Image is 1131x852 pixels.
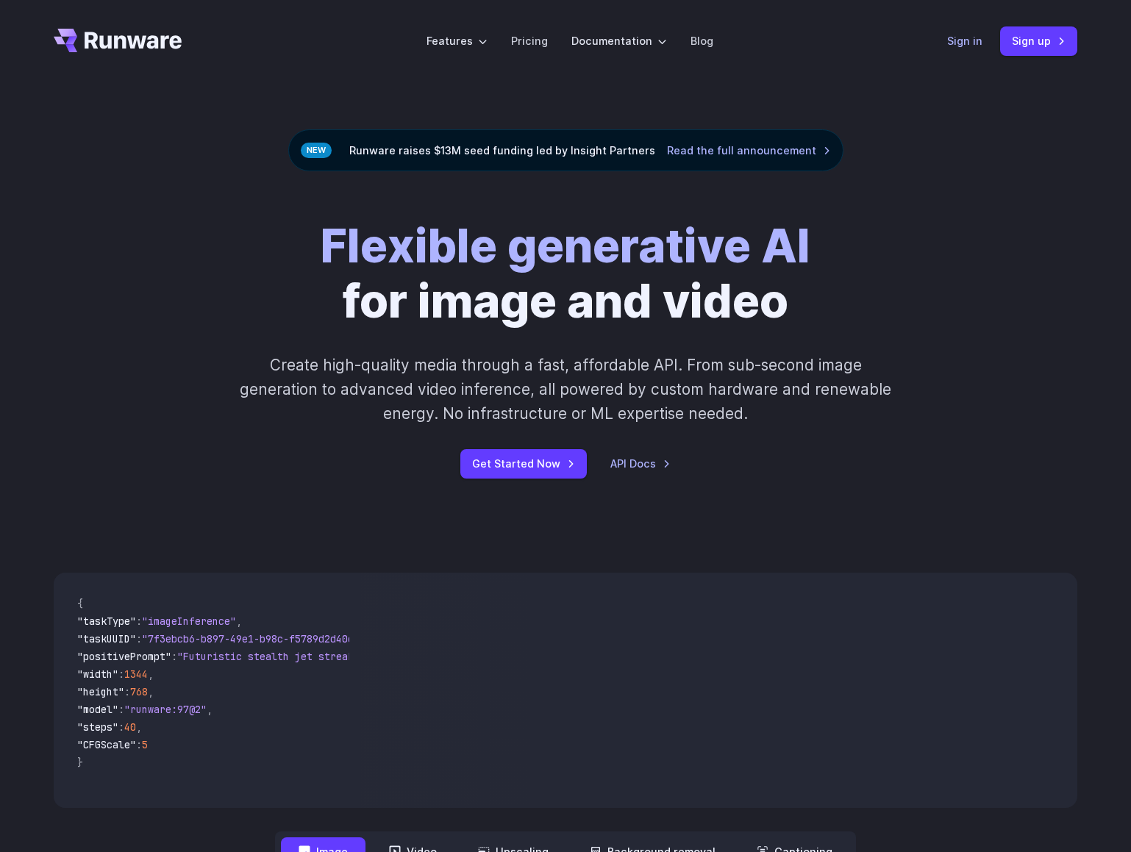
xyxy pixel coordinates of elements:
a: Sign in [947,32,982,49]
span: 5 [142,738,148,751]
span: "height" [77,685,124,698]
a: Pricing [511,32,548,49]
span: , [148,667,154,681]
span: } [77,756,83,769]
span: "CFGScale" [77,738,136,751]
span: "7f3ebcb6-b897-49e1-b98c-f5789d2d40d7" [142,632,365,645]
label: Features [427,32,488,49]
span: 768 [130,685,148,698]
span: 40 [124,720,136,734]
span: : [171,650,177,663]
span: "taskType" [77,615,136,628]
p: Create high-quality media through a fast, affordable API. From sub-second image generation to adv... [238,353,893,426]
span: "runware:97@2" [124,703,207,716]
a: Get Started Now [460,449,587,478]
span: "positivePrompt" [77,650,171,663]
span: : [118,667,124,681]
strong: Flexible generative AI [321,218,810,273]
a: API Docs [610,455,671,472]
span: "width" [77,667,118,681]
label: Documentation [571,32,667,49]
span: { [77,597,83,610]
span: : [136,738,142,751]
a: Sign up [1000,26,1077,55]
span: "Futuristic stealth jet streaking through a neon-lit cityscape with glowing purple exhaust" [177,650,713,663]
a: Go to / [54,29,182,52]
span: : [118,703,124,716]
a: Read the full announcement [667,142,831,159]
span: , [148,685,154,698]
h1: for image and video [321,218,810,329]
span: : [124,685,130,698]
span: "imageInference" [142,615,236,628]
div: Runware raises $13M seed funding led by Insight Partners [288,129,843,171]
span: : [136,632,142,645]
span: : [136,615,142,628]
span: "steps" [77,720,118,734]
a: Blog [691,32,713,49]
span: "model" [77,703,118,716]
span: "taskUUID" [77,632,136,645]
span: : [118,720,124,734]
span: , [236,615,242,628]
span: , [207,703,213,716]
span: , [136,720,142,734]
span: 1344 [124,667,148,681]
